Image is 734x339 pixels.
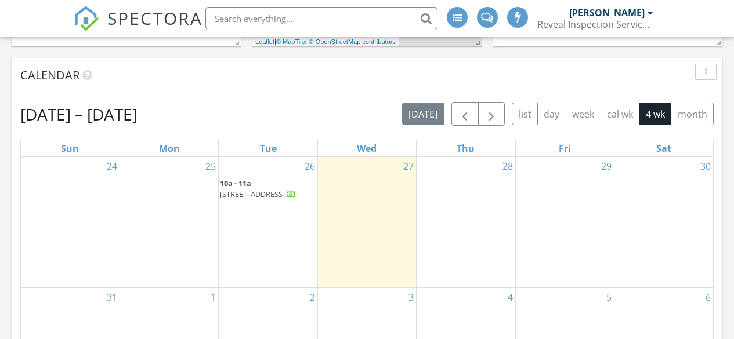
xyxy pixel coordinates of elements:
[500,157,515,176] a: Go to August 28, 2025
[614,157,713,287] td: Go to August 30, 2025
[20,67,79,83] span: Calendar
[203,157,218,176] a: Go to August 25, 2025
[703,288,713,307] a: Go to September 6, 2025
[219,157,317,287] td: Go to August 26, 2025
[120,157,218,287] td: Go to August 25, 2025
[604,288,614,307] a: Go to September 5, 2025
[21,157,120,287] td: Go to August 24, 2025
[220,177,316,202] a: 10a - 11a [STREET_ADDRESS]
[454,140,477,156] a: Thursday
[255,38,274,45] a: Leaflet
[220,178,296,199] a: 10a - 11a [STREET_ADDRESS]
[698,157,713,176] a: Go to August 30, 2025
[406,288,416,307] a: Go to September 3, 2025
[402,103,444,125] button: [DATE]
[515,157,614,287] td: Go to August 29, 2025
[569,7,645,19] div: [PERSON_NAME]
[639,103,671,125] button: 4 wk
[107,6,203,30] span: SPECTORA
[74,6,99,31] img: The Best Home Inspection Software - Spectora
[205,7,437,30] input: Search everything...
[74,16,203,40] a: SPECTORA
[451,102,479,126] button: Previous
[157,140,182,156] a: Monday
[417,157,515,287] td: Go to August 28, 2025
[276,38,308,45] a: © MapTiler
[512,103,538,125] button: list
[208,288,218,307] a: Go to September 1, 2025
[654,140,674,156] a: Saturday
[317,157,416,287] td: Go to August 27, 2025
[258,140,279,156] a: Tuesday
[505,288,515,307] a: Go to September 4, 2025
[671,103,714,125] button: month
[20,103,138,126] h2: [DATE] – [DATE]
[59,140,81,156] a: Sunday
[566,103,601,125] button: week
[401,157,416,176] a: Go to August 27, 2025
[104,288,120,307] a: Go to August 31, 2025
[599,157,614,176] a: Go to August 29, 2025
[308,288,317,307] a: Go to September 2, 2025
[601,103,640,125] button: cal wk
[302,157,317,176] a: Go to August 26, 2025
[537,19,653,30] div: Reveal Inspection Services, LLC
[220,178,251,188] span: 10a - 11a
[355,140,379,156] a: Wednesday
[309,38,396,45] a: © OpenStreetMap contributors
[537,103,566,125] button: day
[252,37,399,47] div: |
[220,189,285,199] span: [STREET_ADDRESS]
[478,102,505,126] button: Next
[556,140,573,156] a: Friday
[104,157,120,176] a: Go to August 24, 2025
